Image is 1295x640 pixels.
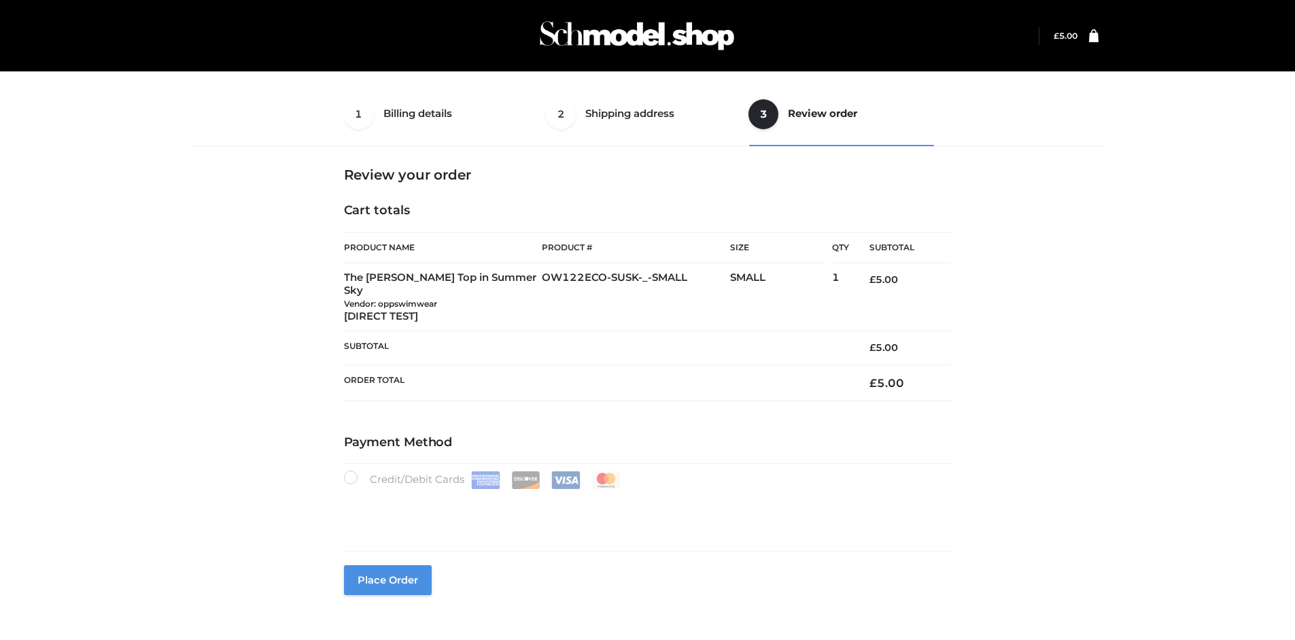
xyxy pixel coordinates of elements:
small: Vendor: oppswimwear [344,299,437,309]
img: Amex [471,471,500,489]
iframe: Secure payment input frame [341,486,949,536]
img: Mastercard [591,471,621,489]
td: The [PERSON_NAME] Top in Summer Sky [DIRECT TEST] [344,263,542,331]
button: Place order [344,565,432,595]
span: £ [869,376,877,390]
td: SMALL [730,263,832,331]
th: Qty [832,232,849,263]
th: Subtotal [849,233,951,263]
td: OW122ECO-SUSK-_-SMALL [542,263,730,331]
th: Product # [542,232,730,263]
span: £ [869,341,876,354]
img: Discover [511,471,540,489]
h3: Review your order [344,167,952,183]
td: 1 [832,263,849,331]
bdi: 5.00 [1054,31,1077,41]
span: £ [1054,31,1059,41]
bdi: 5.00 [869,376,904,390]
h4: Payment Method [344,435,952,450]
a: £5.00 [1054,31,1077,41]
img: Visa [551,471,581,489]
img: Schmodel Admin 964 [535,9,739,63]
th: Order Total [344,365,850,401]
bdi: 5.00 [869,273,898,286]
th: Product Name [344,232,542,263]
h4: Cart totals [344,203,952,218]
th: Subtotal [344,331,850,365]
th: Size [730,233,825,263]
label: Credit/Debit Cards [344,471,622,489]
span: £ [869,273,876,286]
bdi: 5.00 [869,341,898,354]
